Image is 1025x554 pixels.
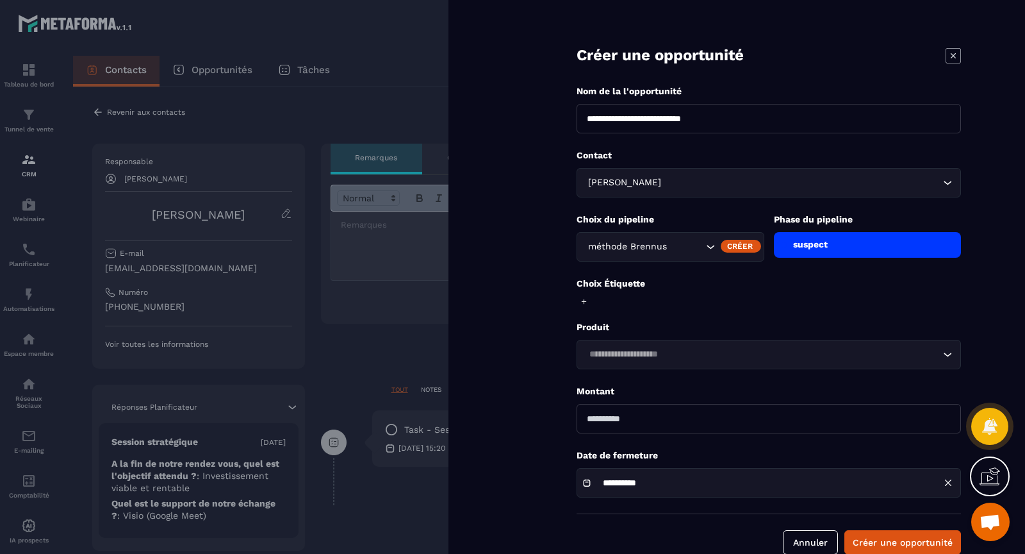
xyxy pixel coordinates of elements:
p: Contact [577,149,961,162]
input: Search for option [585,348,940,362]
p: Créer une opportunité [577,45,744,66]
div: Search for option [577,232,764,262]
input: Search for option [669,240,703,254]
div: Search for option [577,340,961,369]
span: méthode Brennus [585,240,669,254]
div: Search for option [577,168,961,197]
p: Produit [577,321,961,333]
p: Choix Étiquette [577,278,961,290]
p: Choix du pipeline [577,214,764,226]
div: Créer [721,240,761,253]
p: Nom de la l'opportunité [577,85,961,97]
p: Montant [577,385,961,398]
span: [PERSON_NAME] [585,176,664,190]
input: Search for option [664,176,940,190]
p: Phase du pipeline [774,214,962,226]
p: Date de fermeture [577,449,961,462]
a: Ouvrir le chat [971,503,1010,541]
